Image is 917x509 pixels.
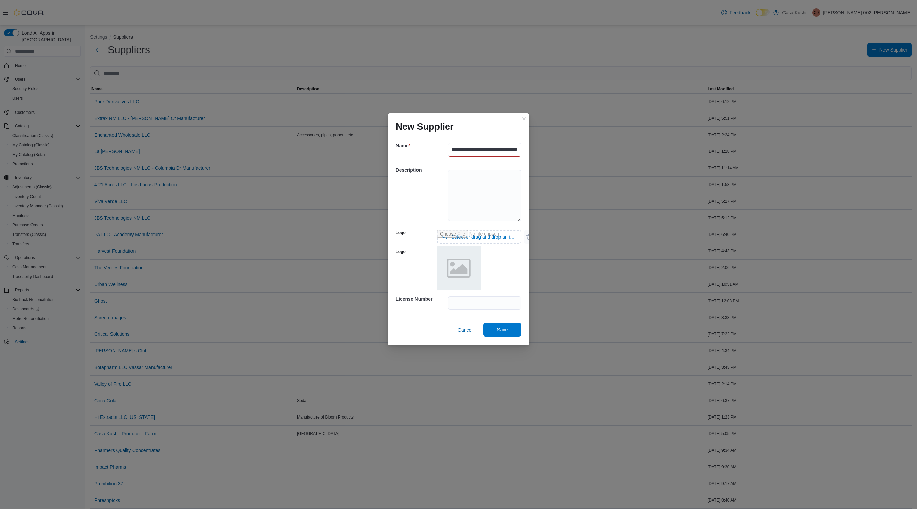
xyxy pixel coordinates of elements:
[396,163,447,177] h5: Description
[483,323,521,337] button: Save
[520,115,528,123] button: Closes this modal window
[437,230,522,244] input: Use aria labels when no actual label is in use
[396,230,406,236] label: Logo
[455,323,475,337] button: Cancel
[396,121,454,132] h1: New Supplier
[396,292,447,306] h5: License Number
[437,246,481,290] img: placeholder.png
[458,327,473,333] span: Cancel
[396,249,406,254] label: Logo
[497,326,508,333] span: Save
[396,139,447,152] h5: Name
